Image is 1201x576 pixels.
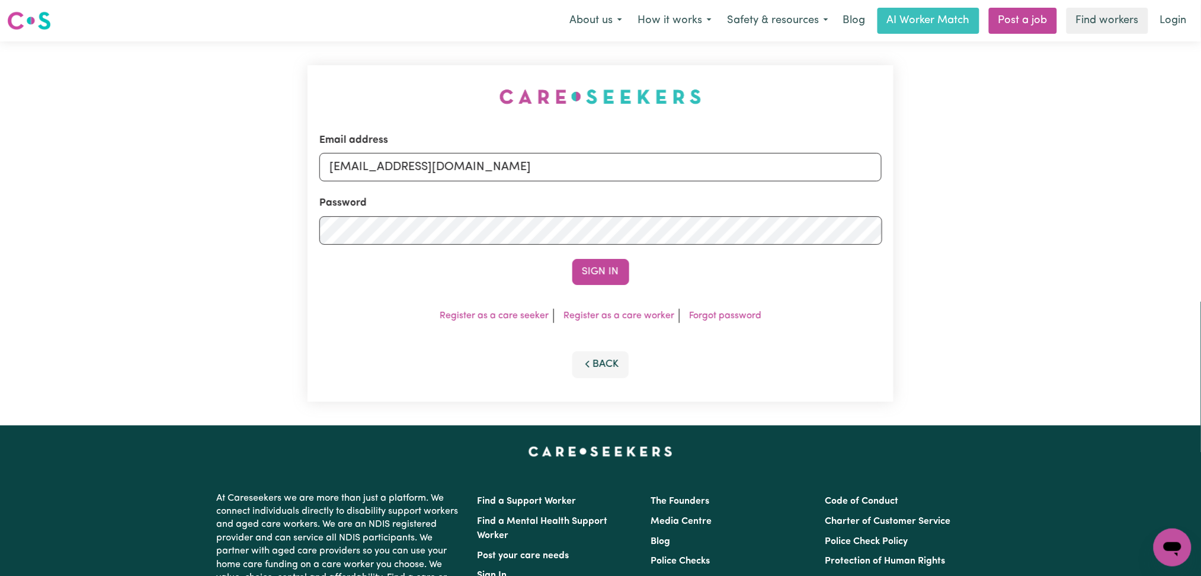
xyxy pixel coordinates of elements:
a: Register as a care seeker [440,311,549,321]
a: Find a Mental Health Support Worker [478,517,608,540]
button: Safety & resources [719,8,836,33]
label: Password [319,196,367,211]
a: Careseekers logo [7,7,51,34]
a: Find a Support Worker [478,497,577,506]
a: Blog [651,537,671,546]
button: How it works [630,8,719,33]
a: Post a job [989,8,1057,34]
a: Register as a care worker [563,311,674,321]
a: Post your care needs [478,551,569,561]
label: Email address [319,133,388,148]
a: Login [1153,8,1194,34]
a: Blog [836,8,873,34]
a: Media Centre [651,517,712,526]
a: The Founders [651,497,710,506]
a: Police Check Policy [825,537,908,546]
button: About us [562,8,630,33]
a: Protection of Human Rights [825,556,945,566]
input: Email address [319,153,882,181]
a: AI Worker Match [877,8,979,34]
iframe: Button to launch messaging window [1154,529,1192,567]
a: Code of Conduct [825,497,898,506]
button: Sign In [572,259,629,285]
a: Careseekers home page [529,447,672,456]
a: Charter of Customer Service [825,517,950,526]
button: Back [572,351,629,377]
img: Careseekers logo [7,10,51,31]
a: Find workers [1067,8,1148,34]
a: Police Checks [651,556,710,566]
a: Forgot password [689,311,761,321]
